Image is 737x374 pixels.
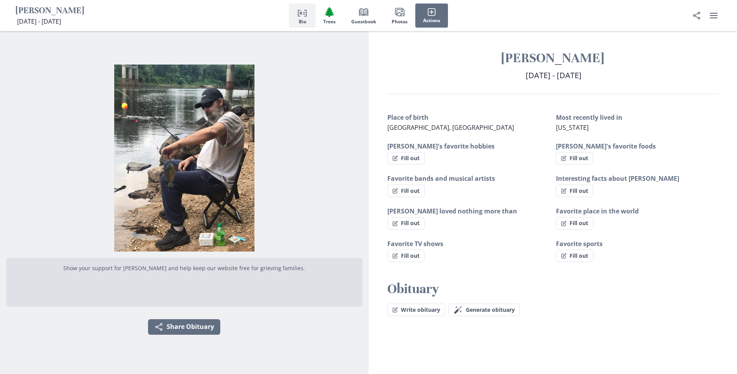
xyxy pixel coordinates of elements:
button: Write obituary [387,304,445,316]
button: Trees [315,3,343,28]
h2: Obituary [387,281,719,297]
span: Bio [299,19,306,24]
button: Generate obituary [448,304,520,316]
img: Photo of David [6,65,362,252]
span: Generate obituary [466,307,515,313]
h3: [PERSON_NAME]'s favorite foods [556,142,718,151]
div: Open photos full screen [6,58,362,252]
span: Trees [323,19,336,24]
h3: Favorite TV shows [387,239,550,248]
span: [GEOGRAPHIC_DATA], [GEOGRAPHIC_DATA] [387,123,514,132]
span: Photos [392,19,408,24]
p: Show your support for [PERSON_NAME] and help keep our website free for grieving families. [16,264,353,272]
h3: Most recently lived in [556,113,718,122]
button: Bio [289,3,315,28]
button: Guestbook [343,3,384,28]
button: user menu [706,8,721,23]
h3: Favorite place in the world [556,206,718,216]
button: Fill out [387,152,425,164]
button: Fill out [556,250,593,262]
h3: [PERSON_NAME] loved nothing more than [387,206,550,216]
button: Fill out [556,185,593,197]
h1: [PERSON_NAME] [16,5,84,17]
span: Tree [324,6,335,17]
button: Actions [415,3,448,28]
button: Fill out [387,250,425,262]
h3: Place of birth [387,113,550,122]
span: Actions [423,18,440,23]
span: [DATE] - [DATE] [526,70,582,80]
h3: [PERSON_NAME]'s favorite hobbies [387,142,550,151]
span: Guestbook [351,19,376,24]
h3: Interesting facts about [PERSON_NAME] [556,174,718,183]
button: Share Obituary [689,8,704,23]
h1: [PERSON_NAME] [387,50,719,66]
h3: Favorite bands and musical artists [387,174,550,183]
button: Fill out [556,217,593,230]
button: Share Obituary [148,319,220,335]
button: Fill out [387,217,425,230]
span: [DATE] - [DATE] [17,17,61,26]
button: Photos [384,3,415,28]
h3: Favorite sports [556,239,718,248]
span: [US_STATE] [556,123,589,132]
button: Fill out [556,152,593,164]
button: Fill out [387,185,425,197]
